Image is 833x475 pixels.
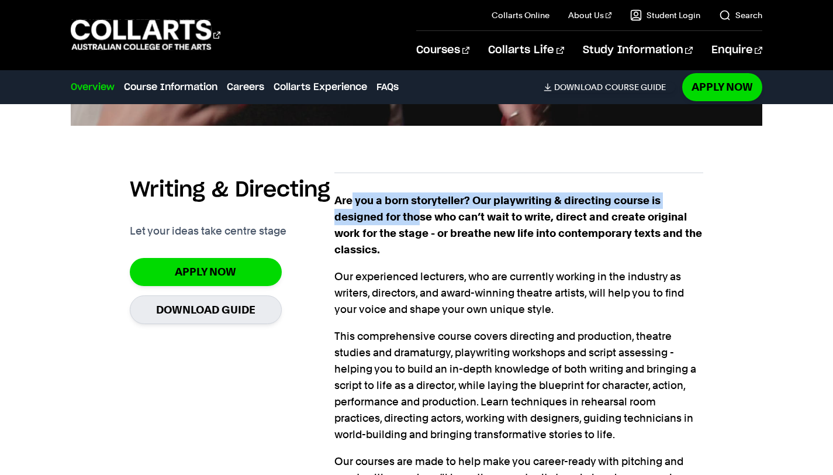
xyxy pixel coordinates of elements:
[376,80,399,94] a: FAQs
[544,82,675,92] a: DownloadCourse Guide
[416,31,469,70] a: Courses
[583,31,693,70] a: Study Information
[554,82,603,92] span: Download
[568,9,611,21] a: About Us
[630,9,700,21] a: Student Login
[711,31,762,70] a: Enquire
[334,328,704,443] p: This comprehensive course covers directing and production, theatre studies and dramaturgy, playwr...
[130,258,282,285] a: Apply Now
[488,31,564,70] a: Collarts Life
[492,9,549,21] a: Collarts Online
[719,9,762,21] a: Search
[71,80,115,94] a: Overview
[227,80,264,94] a: Careers
[274,80,367,94] a: Collarts Experience
[334,194,702,256] strong: Are you a born storyteller? Our playwriting & directing course is designed for those who can’t wa...
[130,295,282,324] a: Download Guide
[71,18,220,51] div: Go to homepage
[130,177,330,203] h2: Writing & Directing
[124,80,217,94] a: Course Information
[334,269,704,318] p: Our experienced lecturers, who are currently working in the industry as writers, directors, and a...
[682,73,762,101] a: Apply Now
[130,223,286,239] p: Let your ideas take centre stage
